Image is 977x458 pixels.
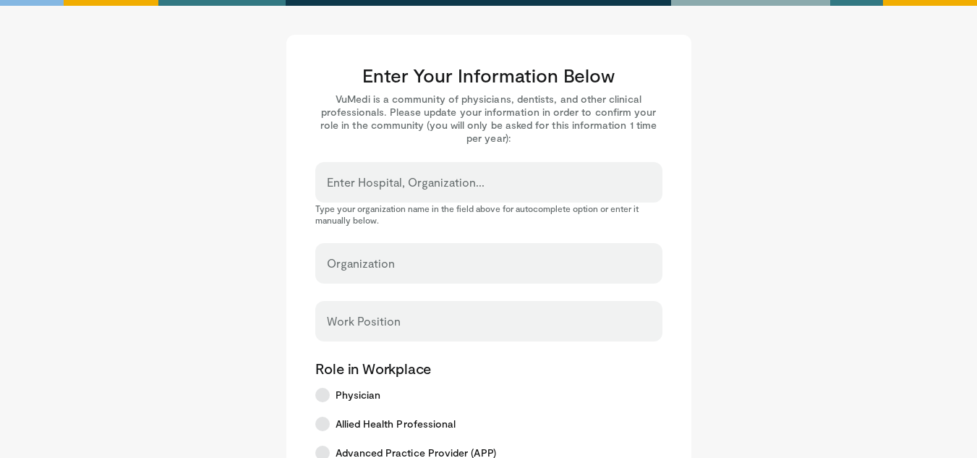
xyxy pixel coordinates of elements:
[336,388,381,402] span: Physician
[336,417,456,431] span: Allied Health Professional
[315,64,662,87] h3: Enter Your Information Below
[327,249,395,278] label: Organization
[327,168,485,197] label: Enter Hospital, Organization...
[315,203,662,226] p: Type your organization name in the field above for autocomplete option or enter it manually below.
[327,307,401,336] label: Work Position
[315,93,662,145] p: VuMedi is a community of physicians, dentists, and other clinical professionals. Please update yo...
[315,359,662,378] p: Role in Workplace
